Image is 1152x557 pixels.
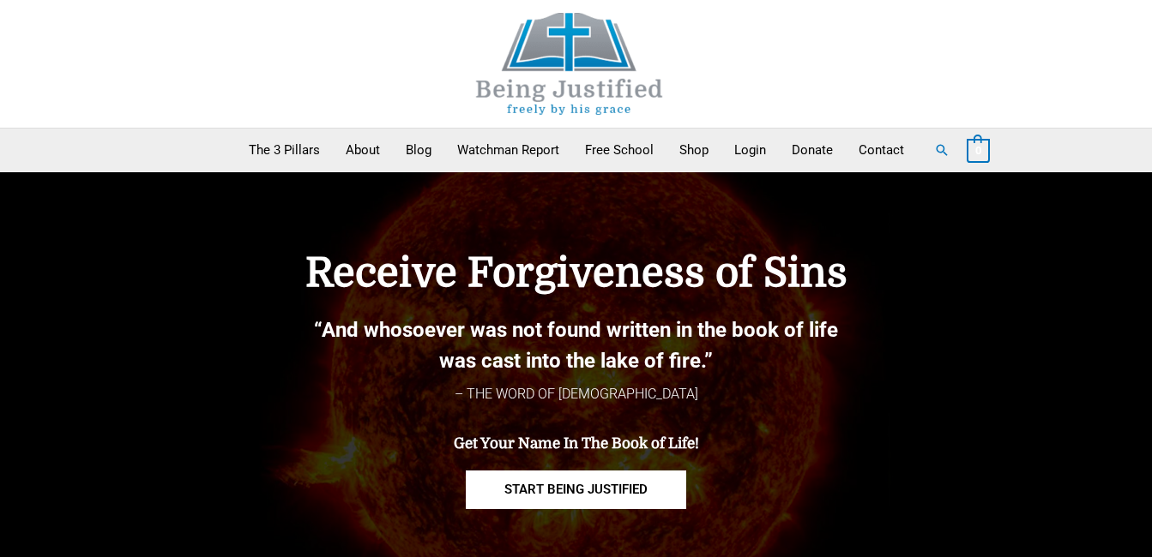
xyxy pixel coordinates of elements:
[444,129,572,171] a: Watchman Report
[666,129,721,171] a: Shop
[975,144,981,157] span: 0
[934,142,950,158] a: Search button
[721,129,779,171] a: Login
[314,318,838,373] b: “And whosoever was not found written in the book of life was cast into the lake of fire.”
[779,129,846,171] a: Donate
[236,129,333,171] a: The 3 Pillars
[333,129,393,171] a: About
[455,386,698,402] span: – THE WORD OF [DEMOGRAPHIC_DATA]
[393,129,444,171] a: Blog
[504,483,648,496] span: START BEING JUSTIFIED
[441,13,698,115] img: Being Justified
[846,129,917,171] a: Contact
[236,129,917,171] nav: Primary Site Navigation
[967,142,990,158] a: View Shopping Cart, empty
[572,129,666,171] a: Free School
[216,249,937,297] h4: Receive Forgiveness of Sins
[466,470,686,509] a: START BEING JUSTIFIED
[216,435,937,452] h4: Get Your Name In The Book of Life!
